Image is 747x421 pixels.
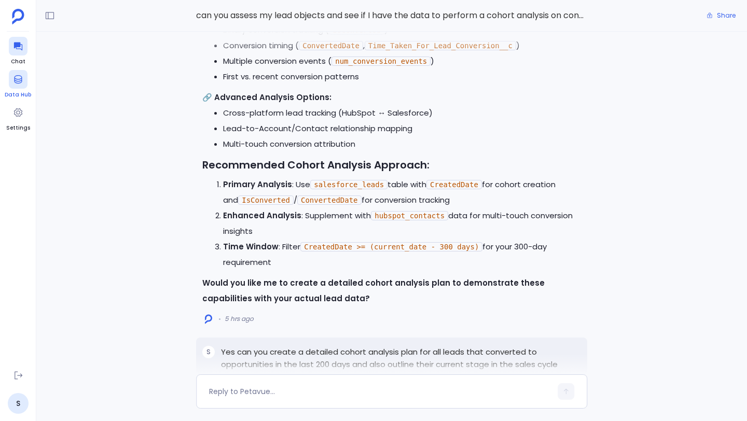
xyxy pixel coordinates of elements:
a: Settings [6,103,30,132]
strong: 🔗 Advanced Analysis Options: [202,92,331,103]
span: Chat [9,58,27,66]
span: Share [717,11,736,20]
span: can you assess my lead objects and see if I have the data to perform a cohort analysis on convers... [196,9,587,22]
strong: Would you like me to create a detailed cohort analysis plan to demonstrate these capabilities wit... [202,277,545,304]
strong: Primary Analysis [223,179,292,190]
p: Yes can you create a detailed cohort analysis plan for all leads that converted to opportunities ... [221,346,581,371]
strong: Time Window [223,241,279,252]
img: logo [205,314,212,324]
strong: Recommended Cohort Analysis Approach: [202,158,430,172]
li: First vs. recent conversion patterns [223,69,581,85]
li: Lead-to-Account/Contact relationship mapping [223,121,581,136]
strong: Enhanced Analysis [223,210,301,221]
code: ConvertedDate [297,195,362,205]
a: S [8,393,29,414]
span: Settings [6,124,30,132]
li: : Filter for your 300-day requirement [223,239,581,270]
li: Multiple conversion events ( ) [223,53,581,69]
span: S [206,348,211,356]
img: petavue logo [12,9,24,24]
a: Chat [9,37,27,66]
code: IsConverted [238,195,294,205]
li: : Use table with for cohort creation and / for conversion tracking [223,177,581,208]
li: : Supplement with data for multi-touch conversion insights [223,208,581,239]
span: 5 hrs ago [225,315,254,323]
code: num_conversion_events [331,57,431,66]
li: Multi-touch conversion attribution [223,136,581,152]
span: Data Hub [5,91,31,99]
code: hubspot_contacts [371,211,448,220]
li: Cross-platform lead tracking (HubSpot ↔ Salesforce) [223,105,581,121]
a: Data Hub [5,70,31,99]
button: Share [700,8,742,23]
code: CreatedDate >= (current_date - 300 days) [300,242,482,251]
code: CreatedDate [426,180,482,189]
code: salesforce_leads [310,180,388,189]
